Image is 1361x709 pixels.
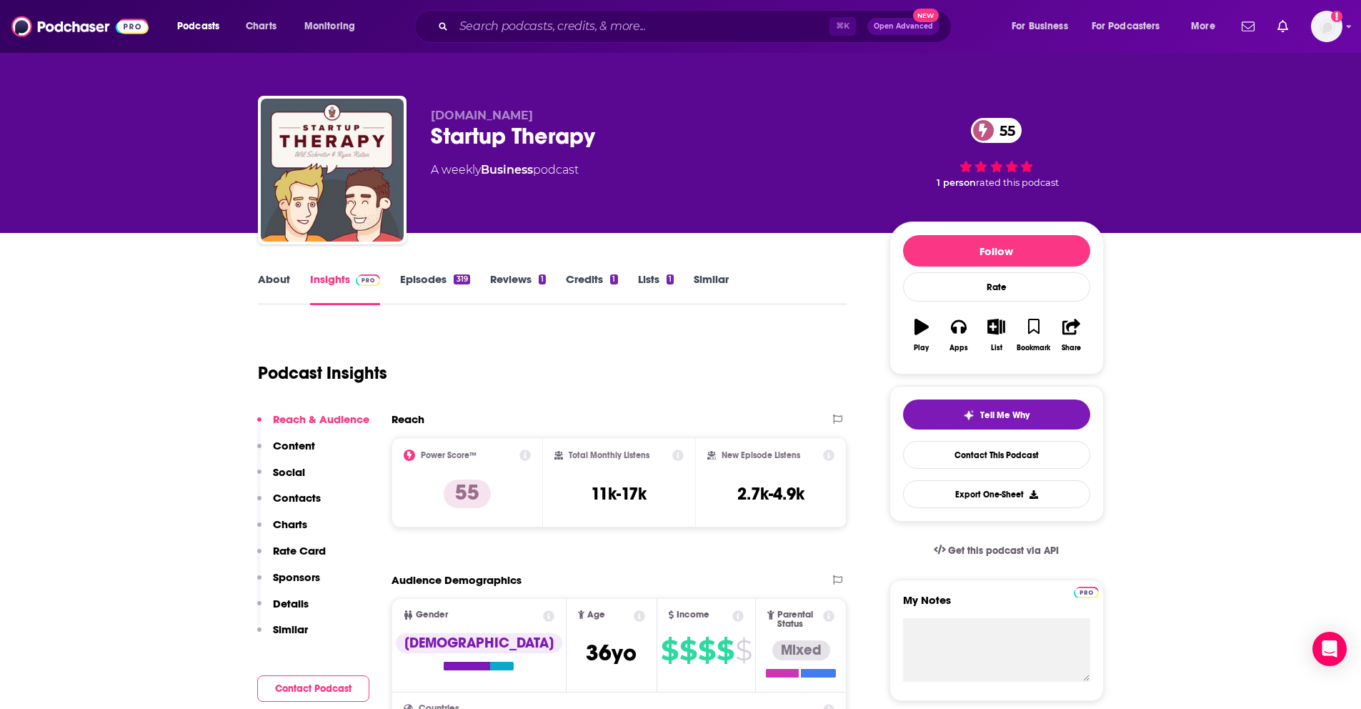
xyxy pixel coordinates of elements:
span: $ [661,639,678,662]
a: Reviews1 [490,272,546,305]
div: A weekly podcast [431,162,579,179]
label: My Notes [903,593,1090,618]
p: Rate Card [273,544,326,557]
svg: Add a profile image [1331,11,1342,22]
div: Mixed [772,640,830,660]
button: Share [1052,309,1090,361]
div: 1 [610,274,617,284]
a: Show notifications dropdown [1236,14,1260,39]
div: Share [1062,344,1081,352]
span: For Business [1012,16,1068,36]
p: Sponsors [273,570,320,584]
span: $ [735,639,752,662]
button: Play [903,309,940,361]
span: 55 [985,118,1022,143]
span: rated this podcast [976,177,1059,188]
a: Show notifications dropdown [1272,14,1294,39]
span: For Podcasters [1092,16,1160,36]
img: tell me why sparkle [963,410,974,421]
h2: Audience Demographics [392,573,522,587]
h2: Reach [392,412,424,426]
a: InsightsPodchaser Pro [310,272,381,305]
h1: Podcast Insights [258,362,387,384]
p: Contacts [273,491,321,505]
button: Export One-Sheet [903,480,1090,508]
span: [DOMAIN_NAME] [431,109,533,122]
span: $ [698,639,715,662]
a: Credits1 [566,272,617,305]
span: More [1191,16,1215,36]
span: Podcasts [177,16,219,36]
button: open menu [1002,15,1086,38]
button: open menu [1082,15,1181,38]
a: Charts [236,15,285,38]
button: Similar [257,623,308,649]
p: Details [273,597,309,610]
button: open menu [167,15,238,38]
span: Age [587,610,605,620]
div: 1 [667,274,674,284]
a: Get this podcast via API [922,533,1071,568]
button: Follow [903,235,1090,267]
span: New [913,9,939,22]
div: Search podcasts, credits, & more... [428,10,965,43]
p: Content [273,439,315,452]
span: Income [677,610,709,620]
div: [DEMOGRAPHIC_DATA] [396,633,562,653]
a: 55 [971,118,1022,143]
div: List [991,344,1002,352]
p: Charts [273,517,307,531]
a: Contact This Podcast [903,441,1090,469]
button: tell me why sparkleTell Me Why [903,400,1090,430]
button: Apps [940,309,977,361]
div: Open Intercom Messenger [1312,632,1347,666]
span: Charts [246,16,276,36]
button: List [977,309,1014,361]
span: Tell Me Why [980,410,1030,421]
span: $ [679,639,697,662]
span: Gender [416,610,448,620]
img: Startup Therapy [261,99,404,242]
button: Social [257,465,305,492]
a: Pro website [1074,585,1099,598]
div: Rate [903,272,1090,302]
div: 55 1 personrated this podcast [889,109,1104,197]
h2: Power Score™ [421,450,477,460]
button: open menu [294,15,374,38]
div: 319 [454,274,469,284]
input: Search podcasts, credits, & more... [454,15,829,38]
p: Similar [273,623,308,636]
span: Logged in as bjonesvested [1311,11,1342,42]
p: 55 [444,480,491,508]
a: Similar [694,272,729,305]
button: Charts [257,517,307,544]
a: About [258,272,290,305]
p: Social [273,465,305,479]
button: Reach & Audience [257,412,369,439]
span: ⌘ K [829,17,856,36]
div: Apps [949,344,968,352]
button: Content [257,439,315,465]
img: Podchaser Pro [1074,587,1099,598]
button: Contacts [257,491,321,517]
img: Podchaser - Follow, Share and Rate Podcasts [11,13,149,40]
button: Bookmark [1015,309,1052,361]
h2: Total Monthly Listens [569,450,649,460]
a: Episodes319 [400,272,469,305]
span: 36 yo [586,639,637,667]
span: Open Advanced [874,23,933,30]
span: 1 person [937,177,976,188]
button: open menu [1181,15,1233,38]
span: Monitoring [304,16,355,36]
a: Business [481,163,533,177]
div: Bookmark [1017,344,1050,352]
div: 1 [539,274,546,284]
button: Rate Card [257,544,326,570]
span: Get this podcast via API [948,545,1059,557]
h3: 2.7k-4.9k [737,483,804,505]
img: Podchaser Pro [356,274,381,286]
button: Show profile menu [1311,11,1342,42]
p: Reach & Audience [273,412,369,426]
